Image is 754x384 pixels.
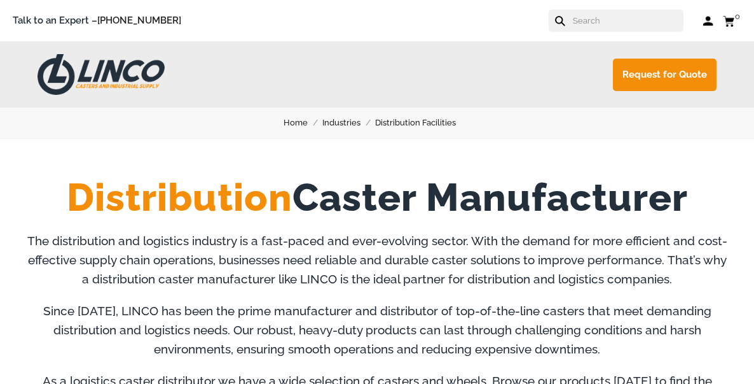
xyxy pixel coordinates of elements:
a: 0 [723,13,741,29]
a: Home [284,116,322,130]
span: Talk to an Expert – [13,13,181,29]
a: Request for Quote [613,59,716,91]
img: LINCO CASTERS & INDUSTRIAL SUPPLY [38,54,165,95]
p: The distribution and logistics industry is a fast-paced and ever-evolving sector. With the demand... [25,231,729,288]
input: Search [572,10,683,32]
a: Log in [703,15,713,27]
a: [PHONE_NUMBER] [97,15,181,26]
h1: Caster Manufacturer [25,177,729,218]
span: Distribution [67,175,292,220]
p: Since [DATE], LINCO has been the prime manufacturer and distributor of top-of-the-line casters th... [25,288,729,359]
a: Industries [322,116,375,130]
span: 0 [735,11,740,21]
a: Distribution Facilities [375,116,470,130]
